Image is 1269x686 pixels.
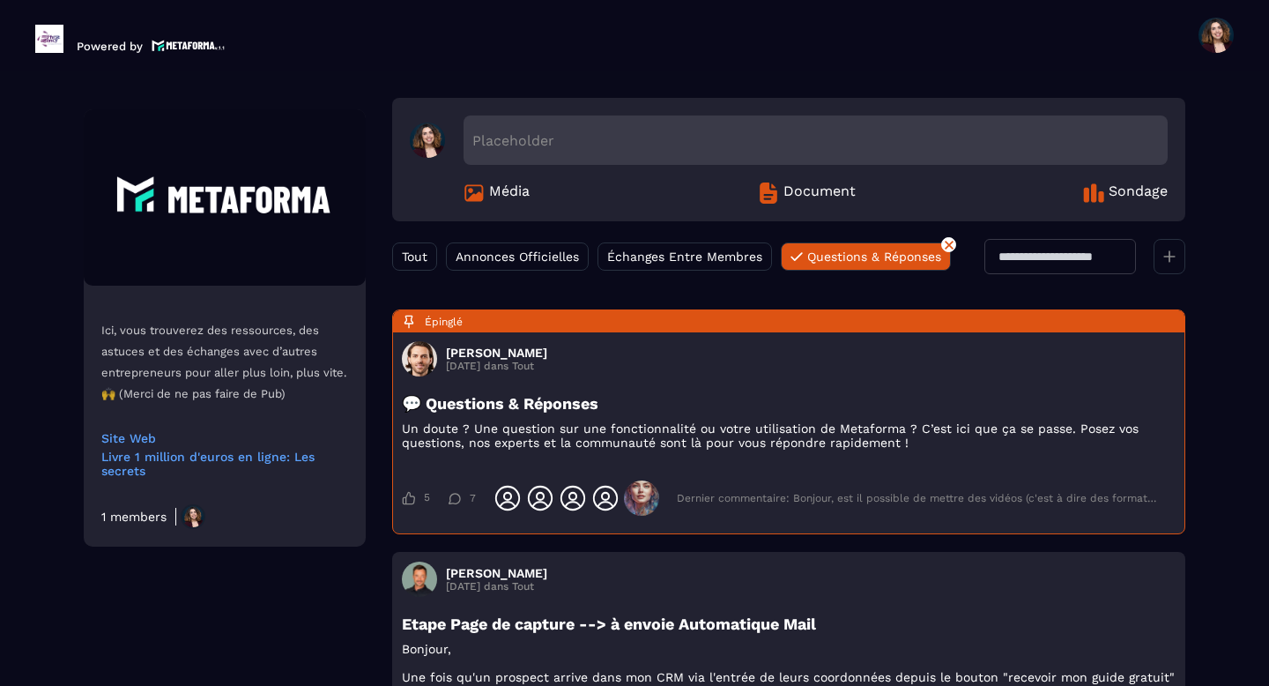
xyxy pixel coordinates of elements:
span: Document [783,183,856,204]
img: logo-branding [35,25,63,53]
span: 5 [424,491,430,505]
span: Tout [402,250,427,264]
h3: 💬 Questions & Réponses [402,394,1176,413]
span: 7 [470,492,476,504]
h3: [PERSON_NAME] [446,346,547,360]
div: 1 members [101,510,167,524]
p: [DATE] dans Tout [446,580,547,593]
span: Annonces Officielles [456,250,579,264]
span: Média [489,183,530,204]
span: Épinglé [425,316,463,328]
a: Livre 1 million d'euros en ligne: Les secrets [101,450,348,478]
span: Sondage [1109,183,1168,204]
p: Un doute ? Une question sur une fonctionnalité ou votre utilisation de Metaforma ? C’est ici que ... [402,421,1176,450]
p: [DATE] dans Tout [446,360,547,372]
a: Site Web [101,431,348,445]
img: https://production-metaforma-bucket.s3.fr-par.scw.cloud/production-metaforma-bucket/users/July202... [181,504,205,529]
p: Ici, vous trouverez des ressources, des astuces et des échanges avec d’autres entrepreneurs pour ... [101,320,348,405]
div: Placeholder [464,116,1168,165]
h3: Etape Page de capture --> à envoie Automatique Mail [402,615,1176,633]
span: Échanges Entre Membres [607,250,762,264]
span: Questions & Réponses [807,250,941,264]
h3: [PERSON_NAME] [446,566,547,580]
img: logo [152,38,226,53]
p: Powered by [77,40,143,53]
img: Community background [84,109,366,286]
div: Dernier commentaire: Bonjour, est il possible de mettre des vidéos (c'est à dire des formations) ... [677,492,1158,504]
